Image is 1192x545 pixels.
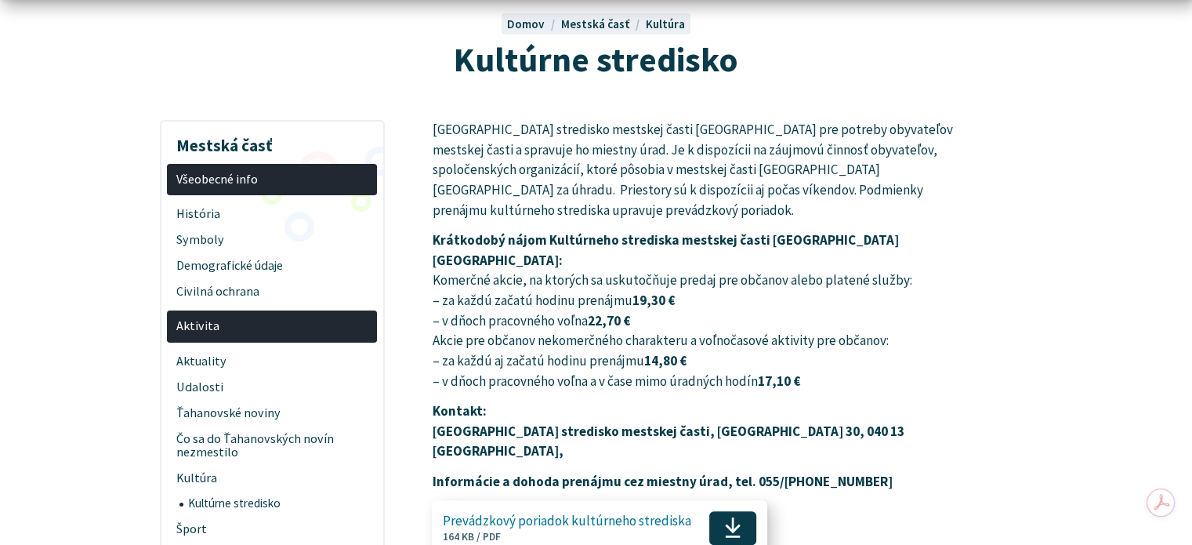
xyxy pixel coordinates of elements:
[179,492,378,517] a: Kultúrne stredisko
[176,400,368,426] span: Ťahanovské noviny
[176,253,368,279] span: Demografické údaje
[432,231,898,269] strong: Krátkodobý nájom Kultúrneho strediska mestskej časti [GEOGRAPHIC_DATA] [GEOGRAPHIC_DATA]:
[167,426,377,466] a: Čo sa do Ťahanovských novín nezmestilo
[176,426,368,466] span: Čo sa do Ťahanovských novín nezmestilo
[560,16,629,31] span: Mestská časť
[176,202,368,227] span: História
[643,352,686,369] strong: 14,80 €
[188,492,368,517] span: Kultúrne stredisko
[176,227,368,253] span: Symboly
[167,202,377,227] a: História
[507,16,545,31] span: Domov
[167,279,377,305] a: Civilná ochrana
[432,120,961,220] p: [GEOGRAPHIC_DATA] stredisko mestskej časti [GEOGRAPHIC_DATA] pre potreby obyvateľov mestskej čast...
[757,372,799,390] strong: 17,10 €
[432,473,892,490] strong: Informácie a dohoda prenájmu cez miestny úrad, tel. 055/[PHONE_NUMBER]
[432,423,904,460] strong: [GEOGRAPHIC_DATA] stredisko mestskej časti, [GEOGRAPHIC_DATA] 30, 040 13 [GEOGRAPHIC_DATA],
[167,466,377,492] a: Kultúra
[167,311,377,343] a: Aktivita
[167,125,377,158] h3: Mestská časť
[176,517,368,543] span: Šport
[167,374,377,400] a: Udalosti
[167,164,377,196] a: Všeobecné info
[646,16,685,31] a: Kultúra
[176,466,368,492] span: Kultúra
[176,166,368,192] span: Všeobecné info
[167,253,377,279] a: Demografické údaje
[432,231,961,391] p: Komerčné akcie, na ktorých sa uskutočňuje predaj pre občanov alebo platené služby: – za každú zač...
[443,530,501,543] span: 164 KB / PDF
[507,16,560,31] a: Domov
[176,314,368,340] span: Aktivita
[560,16,645,31] a: Mestská časť
[167,400,377,426] a: Ťahanovské noviny
[176,348,368,374] span: Aktuality
[167,348,377,374] a: Aktuality
[176,374,368,400] span: Udalosti
[454,38,738,81] span: Kultúrne stredisko
[432,402,486,420] strong: Kontakt:
[443,514,691,529] span: Prevádzkový poriadok kultúrneho strediska
[632,292,674,309] strong: 19,30 €
[167,227,377,253] a: Symboly
[587,312,629,329] strong: 22,70 €
[167,517,377,543] a: Šport
[176,279,368,305] span: Civilná ochrana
